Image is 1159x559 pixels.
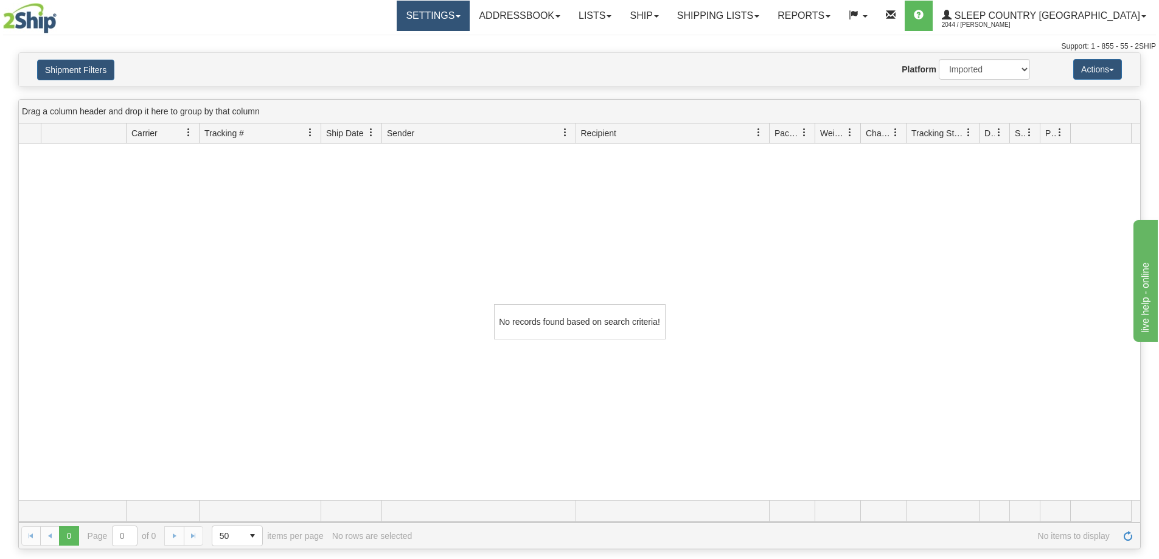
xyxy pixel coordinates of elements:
[243,526,262,546] span: select
[88,526,156,546] span: Page of 0
[911,127,964,139] span: Tracking Status
[300,122,321,143] a: Tracking # filter column settings
[952,10,1140,21] span: Sleep Country [GEOGRAPHIC_DATA]
[19,100,1140,123] div: grid grouping header
[361,122,381,143] a: Ship Date filter column settings
[794,122,815,143] a: Packages filter column settings
[326,127,363,139] span: Ship Date
[212,526,263,546] span: Page sizes drop down
[220,530,235,542] span: 50
[397,1,470,31] a: Settings
[494,304,666,339] div: No records found based on search criteria!
[1049,122,1070,143] a: Pickup Status filter column settings
[204,127,244,139] span: Tracking #
[332,531,412,541] div: No rows are selected
[668,1,768,31] a: Shipping lists
[885,122,906,143] a: Charge filter column settings
[958,122,979,143] a: Tracking Status filter column settings
[131,127,158,139] span: Carrier
[3,41,1156,52] div: Support: 1 - 855 - 55 - 2SHIP
[1019,122,1040,143] a: Shipment Issues filter column settings
[902,63,936,75] label: Platform
[59,526,78,546] span: Page 0
[989,122,1009,143] a: Delivery Status filter column settings
[748,122,769,143] a: Recipient filter column settings
[569,1,621,31] a: Lists
[9,7,113,22] div: live help - online
[420,531,1110,541] span: No items to display
[774,127,800,139] span: Packages
[178,122,199,143] a: Carrier filter column settings
[942,19,1033,31] span: 2044 / [PERSON_NAME]
[212,526,324,546] span: items per page
[1118,526,1138,546] a: Refresh
[768,1,840,31] a: Reports
[555,122,576,143] a: Sender filter column settings
[1131,217,1158,341] iframe: chat widget
[1015,127,1025,139] span: Shipment Issues
[1073,59,1122,80] button: Actions
[3,3,57,33] img: logo2044.jpg
[581,127,616,139] span: Recipient
[621,1,667,31] a: Ship
[37,60,114,80] button: Shipment Filters
[866,127,891,139] span: Charge
[470,1,569,31] a: Addressbook
[820,127,846,139] span: Weight
[933,1,1155,31] a: Sleep Country [GEOGRAPHIC_DATA] 2044 / [PERSON_NAME]
[984,127,995,139] span: Delivery Status
[387,127,414,139] span: Sender
[840,122,860,143] a: Weight filter column settings
[1045,127,1056,139] span: Pickup Status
